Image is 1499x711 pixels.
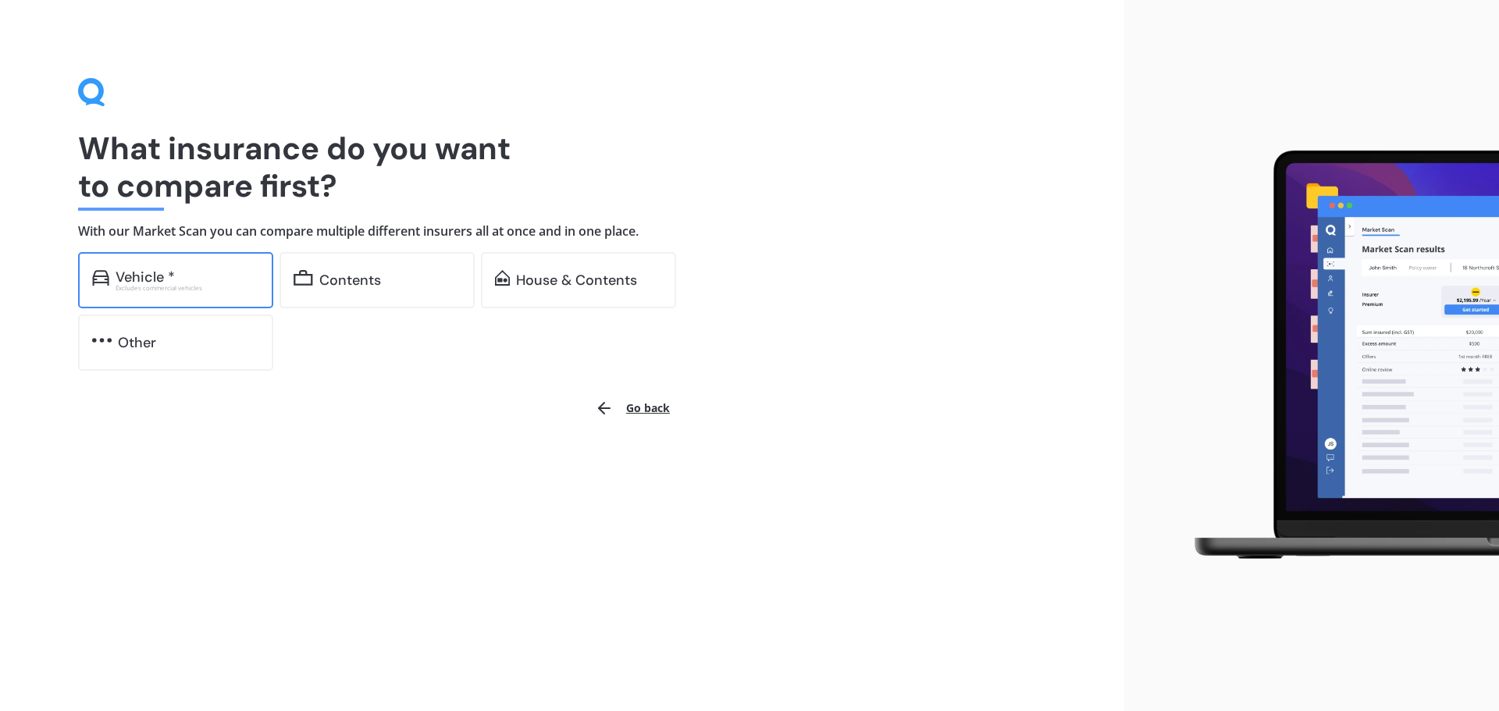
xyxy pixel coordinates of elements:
h1: What insurance do you want to compare first? [78,130,1046,204]
h4: With our Market Scan you can compare multiple different insurers all at once and in one place. [78,223,1046,240]
button: Go back [586,389,679,427]
img: laptop.webp [1172,141,1499,571]
img: car.f15378c7a67c060ca3f3.svg [92,270,109,286]
img: content.01f40a52572271636b6f.svg [294,270,313,286]
div: Other [118,335,156,350]
div: Excludes commercial vehicles [116,285,259,291]
div: Vehicle * [116,269,175,285]
div: Contents [319,272,381,288]
img: home-and-contents.b802091223b8502ef2dd.svg [495,270,510,286]
div: House & Contents [516,272,637,288]
img: other.81dba5aafe580aa69f38.svg [92,332,112,348]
